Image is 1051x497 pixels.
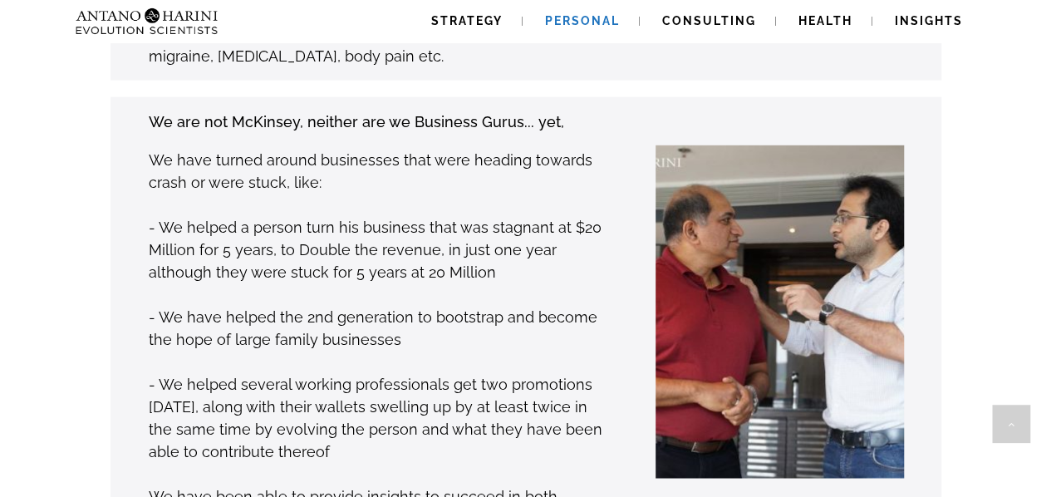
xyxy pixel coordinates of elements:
[431,14,503,27] span: Strategy
[798,14,852,27] span: Health
[149,373,603,463] p: - We helped several working professionals get two promotions [DATE], along with their wallets swe...
[149,216,603,283] p: - We helped a person turn his business that was stagnant at $20 Million for 5 years, to Double th...
[540,145,1039,478] img: Janak-Neel
[895,14,963,27] span: Insights
[149,113,564,130] strong: We are not McKinsey, neither are we Business Gurus... yet,
[662,14,756,27] span: Consulting
[149,149,603,194] p: We have turned around businesses that were heading towards crash or were stuck, like:
[545,14,620,27] span: Personal
[149,306,603,351] p: - We have helped the 2nd generation to bootstrap and become the hope of large family businesses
